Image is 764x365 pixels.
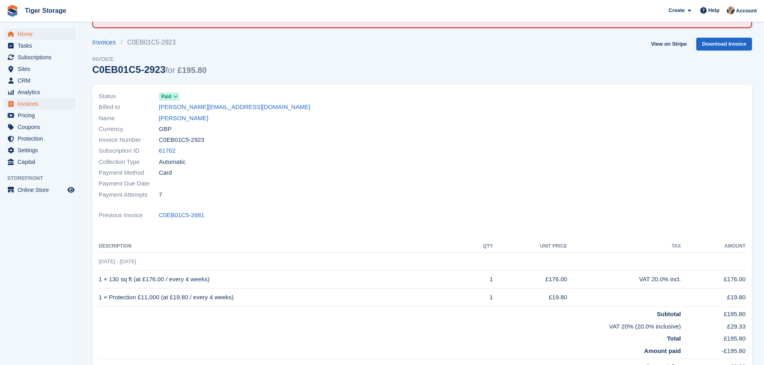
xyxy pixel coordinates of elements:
[18,75,66,86] span: CRM
[493,240,567,253] th: Unit Price
[681,288,746,307] td: £19.80
[696,38,752,51] a: Download Invoice
[681,307,746,319] td: £195.80
[681,240,746,253] th: Amount
[7,174,80,182] span: Storefront
[159,114,208,123] a: [PERSON_NAME]
[727,6,735,14] img: Becky Martin
[18,184,66,196] span: Online Store
[18,98,66,109] span: Invoices
[681,319,746,331] td: £29.33
[4,110,76,121] a: menu
[159,125,172,134] span: GBP
[18,40,66,51] span: Tasks
[493,288,567,307] td: £19.80
[18,156,66,167] span: Capital
[667,335,681,342] strong: Total
[99,319,681,331] td: VAT 20% (20.0% inclusive)
[99,114,159,123] span: Name
[99,288,466,307] td: 1 × Protection £11,000 (at £19.80 / every 4 weeks)
[4,156,76,167] a: menu
[161,93,171,100] span: Paid
[681,270,746,288] td: £176.00
[4,52,76,63] a: menu
[99,146,159,155] span: Subscription ID
[736,7,757,15] span: Account
[99,211,159,220] span: Previous Invoice
[99,135,159,145] span: Invoice Number
[4,75,76,86] a: menu
[18,145,66,156] span: Settings
[4,63,76,75] a: menu
[99,190,159,200] span: Payment Attempts
[92,38,121,47] a: Invoices
[92,64,207,75] div: C0EB01C5-2923
[657,311,681,317] strong: Subtotal
[99,179,159,188] span: Payment Due Date
[4,87,76,98] a: menu
[159,211,204,220] a: C0EB01C5-2681
[4,98,76,109] a: menu
[18,63,66,75] span: Sites
[159,168,172,177] span: Card
[567,275,681,284] div: VAT 20.0% incl.
[466,270,493,288] td: 1
[159,103,310,112] a: [PERSON_NAME][EMAIL_ADDRESS][DOMAIN_NAME]
[681,331,746,343] td: £195.80
[466,288,493,307] td: 1
[644,347,681,354] strong: Amount paid
[681,343,746,359] td: -£195.80
[18,133,66,144] span: Protection
[99,240,466,253] th: Description
[99,258,136,264] span: [DATE] - [DATE]
[159,146,176,155] a: 61762
[4,121,76,133] a: menu
[22,4,69,17] a: Tiger Storage
[18,87,66,98] span: Analytics
[166,66,175,75] span: for
[159,190,162,200] span: 7
[4,40,76,51] a: menu
[648,38,690,51] a: View on Stripe
[4,184,76,196] a: menu
[99,157,159,167] span: Collection Type
[159,135,204,145] span: C0EB01C5-2923
[92,38,207,47] nav: breadcrumbs
[6,5,18,17] img: stora-icon-8386f47178a22dfd0bd8f6a31ec36ba5ce8667c1dd55bd0f319d3a0aa187defe.svg
[18,28,66,40] span: Home
[567,240,681,253] th: Tax
[178,66,207,75] span: £195.80
[159,157,186,167] span: Automatic
[4,28,76,40] a: menu
[4,133,76,144] a: menu
[99,92,159,101] span: Status
[99,270,466,288] td: 1 × 130 sq ft (at £176.00 / every 4 weeks)
[92,55,207,63] span: Invoice
[18,110,66,121] span: Pricing
[4,145,76,156] a: menu
[493,270,567,288] td: £176.00
[18,52,66,63] span: Subscriptions
[18,121,66,133] span: Coupons
[99,168,159,177] span: Payment Method
[99,103,159,112] span: Billed to
[99,125,159,134] span: Currency
[708,6,719,14] span: Help
[66,185,76,195] a: Preview store
[466,240,493,253] th: QTY
[159,92,179,101] a: Paid
[669,6,685,14] span: Create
